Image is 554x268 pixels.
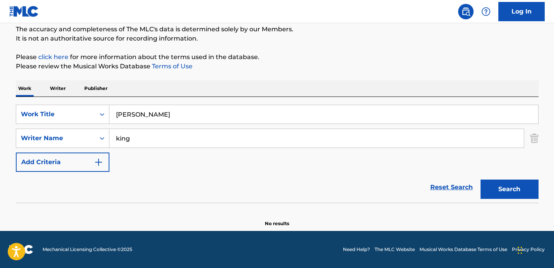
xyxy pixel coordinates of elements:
img: logo [9,245,33,254]
p: Publisher [82,80,110,97]
img: 9d2ae6d4665cec9f34b9.svg [94,158,103,167]
div: Help [478,4,494,19]
a: Terms of Use [150,63,193,70]
a: Privacy Policy [512,246,545,253]
a: click here [38,53,68,61]
a: Need Help? [343,246,370,253]
a: The MLC Website [375,246,415,253]
p: Work [16,80,34,97]
p: The accuracy and completeness of The MLC's data is determined solely by our Members. [16,25,539,34]
img: help [481,7,491,16]
a: Public Search [458,4,474,19]
p: Please review the Musical Works Database [16,62,539,71]
p: No results [265,211,289,227]
div: Drag [518,239,522,262]
div: Work Title [21,110,90,119]
button: Search [481,180,539,199]
button: Add Criteria [16,153,109,172]
img: MLC Logo [9,6,39,17]
span: Mechanical Licensing Collective © 2025 [43,246,132,253]
img: Delete Criterion [530,129,539,148]
div: Writer Name [21,134,90,143]
p: Please for more information about the terms used in the database. [16,53,539,62]
p: It is not an authoritative source for recording information. [16,34,539,43]
form: Search Form [16,105,539,203]
a: Reset Search [426,179,477,196]
a: Log In [498,2,545,21]
img: search [461,7,470,16]
iframe: Chat Widget [515,231,554,268]
a: Musical Works Database Terms of Use [419,246,507,253]
p: Writer [48,80,68,97]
